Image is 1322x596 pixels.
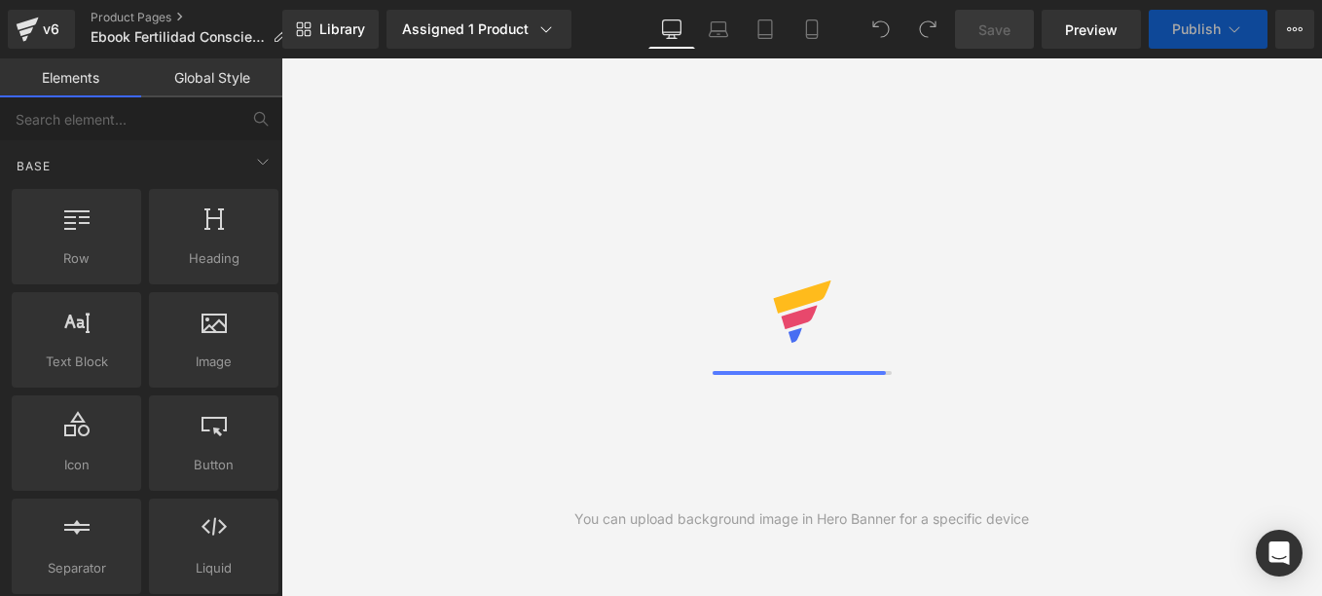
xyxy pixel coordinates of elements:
[402,19,556,39] div: Assigned 1 Product
[18,558,135,578] span: Separator
[155,352,273,372] span: Image
[141,58,282,97] a: Global Style
[978,19,1010,40] span: Save
[1042,10,1141,49] a: Preview
[282,10,379,49] a: New Library
[742,10,789,49] a: Tablet
[789,10,835,49] a: Mobile
[648,10,695,49] a: Desktop
[1275,10,1314,49] button: More
[15,157,53,175] span: Base
[1065,19,1118,40] span: Preview
[155,455,273,475] span: Button
[1149,10,1267,49] button: Publish
[1172,21,1221,37] span: Publish
[18,352,135,372] span: Text Block
[695,10,742,49] a: Laptop
[91,10,302,25] a: Product Pages
[18,248,135,269] span: Row
[862,10,900,49] button: Undo
[8,10,75,49] a: v6
[1256,530,1303,577] div: Open Intercom Messenger
[39,17,63,42] div: v6
[18,455,135,475] span: Icon
[155,558,273,578] span: Liquid
[155,248,273,269] span: Heading
[574,508,1029,530] div: You can upload background image in Hero Banner for a specific device
[91,29,265,45] span: Ebook Fertilidad Consciente
[908,10,947,49] button: Redo
[319,20,365,38] span: Library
